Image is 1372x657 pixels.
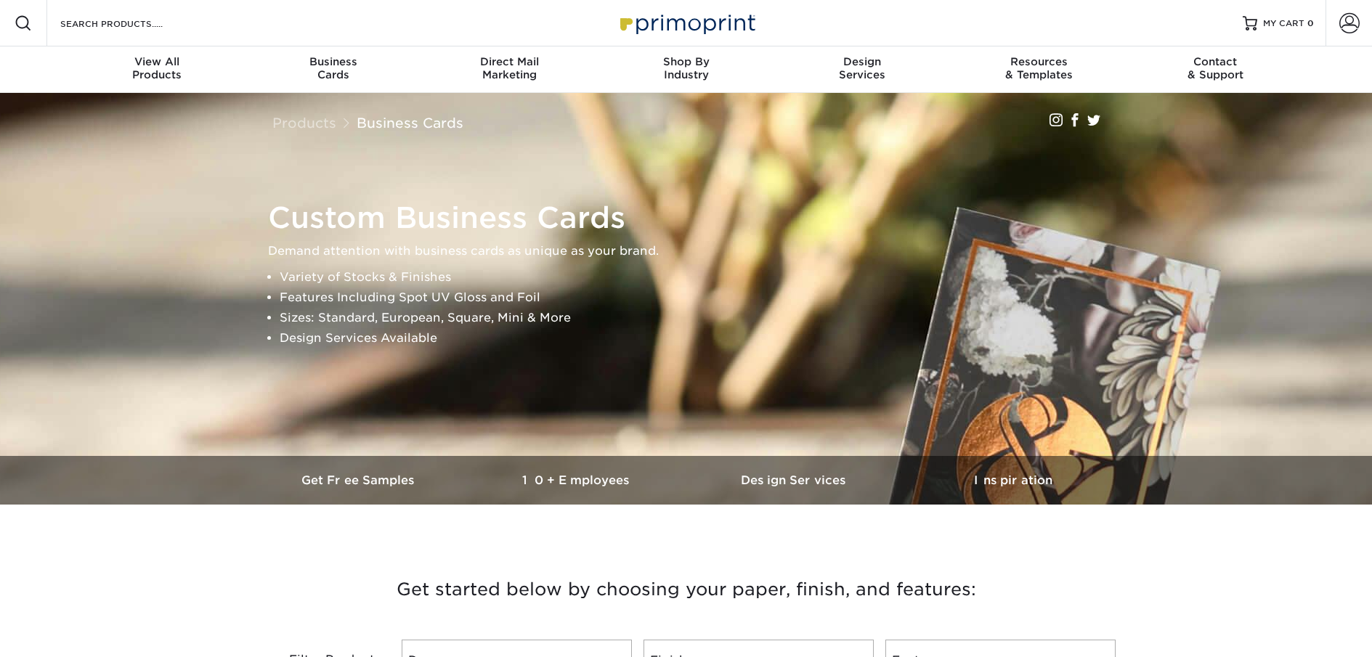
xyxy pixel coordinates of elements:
[280,308,1118,328] li: Sizes: Standard, European, Square, Mini & More
[468,473,686,487] h3: 10+ Employees
[245,46,421,93] a: BusinessCards
[272,115,336,131] a: Products
[268,241,1118,261] p: Demand attention with business cards as unique as your brand.
[951,55,1127,81] div: & Templates
[357,115,463,131] a: Business Cards
[1263,17,1304,30] span: MY CART
[951,55,1127,68] span: Resources
[686,473,904,487] h3: Design Services
[774,55,951,81] div: Services
[421,55,598,68] span: Direct Mail
[251,456,468,505] a: Get Free Samples
[251,473,468,487] h3: Get Free Samples
[774,46,951,93] a: DesignServices
[1127,46,1304,93] a: Contact& Support
[280,328,1118,348] li: Design Services Available
[598,55,774,81] div: Industry
[245,55,421,81] div: Cards
[614,7,759,38] img: Primoprint
[1127,55,1304,81] div: & Support
[421,46,598,93] a: Direct MailMarketing
[421,55,598,81] div: Marketing
[245,55,421,68] span: Business
[280,267,1118,287] li: Variety of Stocks & Finishes
[1127,55,1304,68] span: Contact
[280,287,1118,308] li: Features Including Spot UV Gloss and Foil
[268,200,1118,235] h1: Custom Business Cards
[261,557,1111,622] h3: Get started below by choosing your paper, finish, and features:
[69,46,245,93] a: View AllProducts
[69,55,245,81] div: Products
[686,456,904,505] a: Design Services
[904,473,1122,487] h3: Inspiration
[1307,18,1314,28] span: 0
[774,55,951,68] span: Design
[468,456,686,505] a: 10+ Employees
[904,456,1122,505] a: Inspiration
[69,55,245,68] span: View All
[951,46,1127,93] a: Resources& Templates
[598,46,774,93] a: Shop ByIndustry
[598,55,774,68] span: Shop By
[59,15,200,32] input: SEARCH PRODUCTS.....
